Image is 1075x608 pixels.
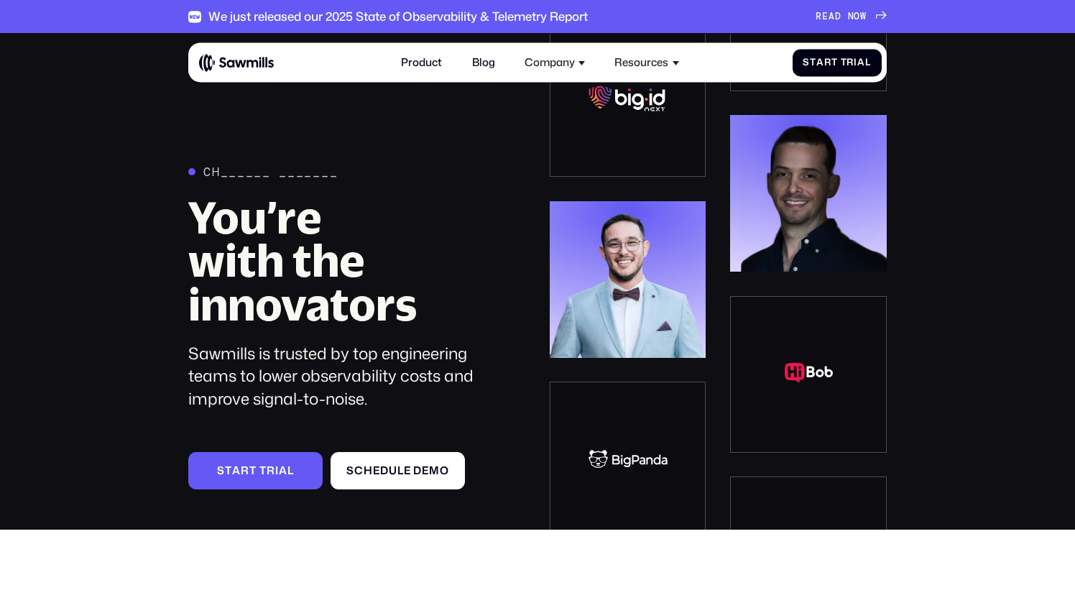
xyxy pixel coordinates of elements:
span: r [267,464,275,477]
span: a [857,57,865,68]
span: a [232,464,241,477]
img: customer photo [730,116,887,272]
span: S [803,57,810,68]
span: l [287,464,294,477]
span: a [816,57,824,68]
div: Company [517,48,594,77]
span: u [389,464,397,477]
span: E [822,11,829,22]
div: Sawmills is trusted by top engineering teams to lower observability costs and improve signal-to-n... [188,342,503,410]
span: O [854,11,860,22]
span: R [816,11,822,22]
span: o [440,464,449,477]
div: Resources [606,48,687,77]
span: i [854,57,857,68]
span: N [848,11,854,22]
span: t [225,464,232,477]
a: READNOW [816,11,887,22]
span: W [860,11,867,22]
span: t [249,464,257,477]
a: StartTrial [793,49,882,76]
span: e [404,464,411,477]
span: r [824,57,831,68]
span: l [397,464,404,477]
span: T [841,57,847,68]
span: A [829,11,835,22]
span: t [831,57,838,68]
span: r [846,57,854,68]
span: d [380,464,389,477]
span: e [373,464,380,477]
span: t [259,464,267,477]
div: ch______ _______ [203,165,338,179]
span: c [354,464,364,477]
div: We just released our 2025 State of Observability & Telemetry Report [208,9,588,24]
img: BigID White logo [589,84,668,114]
a: Product [393,48,450,77]
a: Scheduledemo [331,452,465,489]
span: h [364,464,373,477]
span: S [217,464,225,477]
span: D [835,11,841,22]
span: e [422,464,429,477]
div: Resources [614,56,668,69]
span: a [279,464,287,477]
img: customer photo [550,201,706,358]
a: Starttrial [188,452,323,489]
span: l [865,57,871,68]
span: t [810,57,816,68]
span: S [346,464,354,477]
span: m [429,464,440,477]
span: d [413,464,422,477]
span: i [275,464,279,477]
h1: You’re with the innovators [188,195,503,326]
span: r [241,464,249,477]
div: Company [525,56,575,69]
a: Blog [463,48,502,77]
